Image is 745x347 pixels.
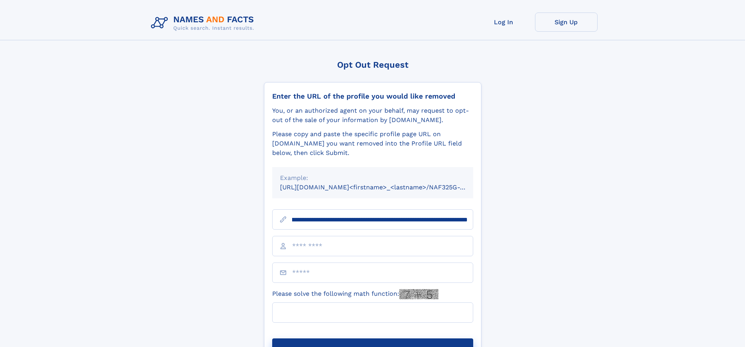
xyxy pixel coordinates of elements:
[280,173,465,183] div: Example:
[272,129,473,158] div: Please copy and paste the specific profile page URL on [DOMAIN_NAME] you want removed into the Pr...
[264,60,481,70] div: Opt Out Request
[272,289,438,299] label: Please solve the following math function:
[272,92,473,101] div: Enter the URL of the profile you would like removed
[535,13,598,32] a: Sign Up
[272,106,473,125] div: You, or an authorized agent on your behalf, may request to opt-out of the sale of your informatio...
[280,183,488,191] small: [URL][DOMAIN_NAME]<firstname>_<lastname>/NAF325G-xxxxxxxx
[148,13,260,34] img: Logo Names and Facts
[472,13,535,32] a: Log In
